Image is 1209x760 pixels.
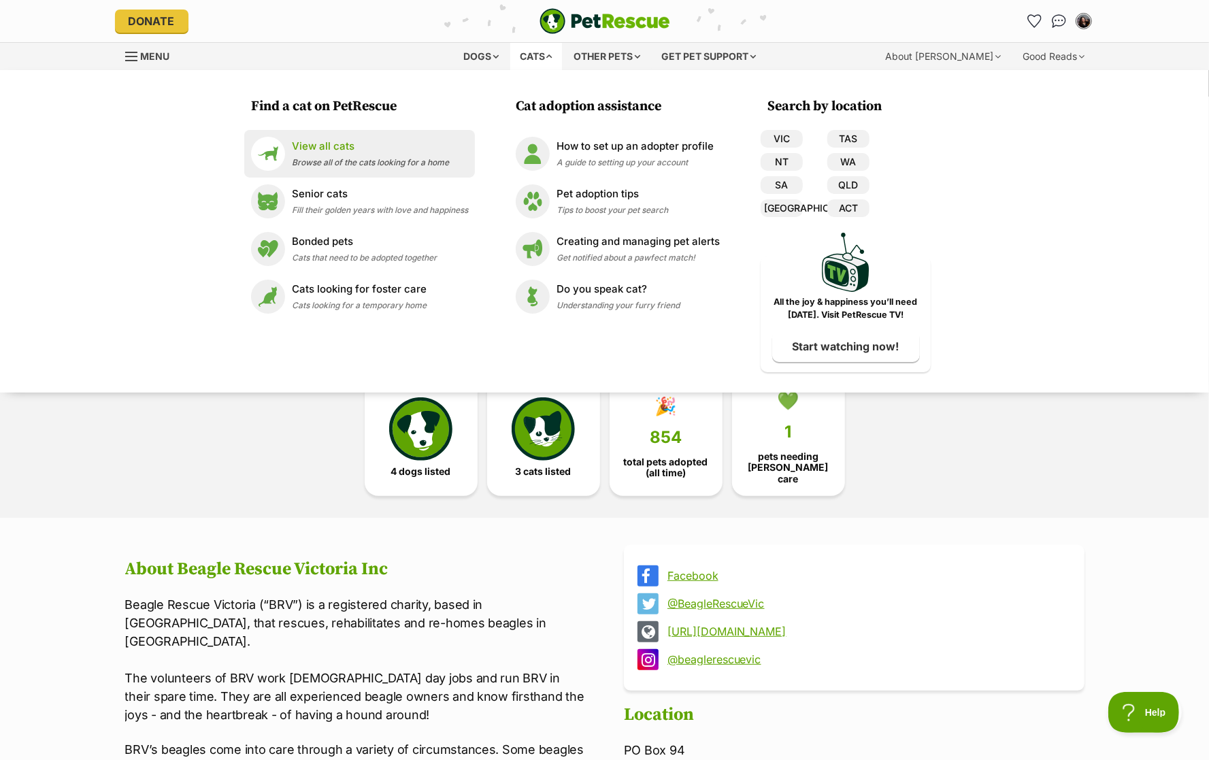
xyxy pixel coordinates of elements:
div: Dogs [454,43,508,70]
p: All the joy & happiness you’ll need [DATE]. Visit PetRescue TV! [771,296,921,322]
a: Start watching now! [772,331,920,362]
ul: Account quick links [1024,10,1095,32]
a: [URL][DOMAIN_NAME] [667,625,1065,638]
a: Do you speak cat? Do you speak cat? Understanding your furry friend [516,280,720,314]
p: View all cats [292,139,449,154]
span: total pets adopted (all time) [621,457,711,478]
a: [GEOGRAPHIC_DATA] [761,199,803,217]
a: 4 dogs listed [365,379,478,496]
span: Browse all of the cats looking for a home [292,157,449,167]
p: Cats looking for foster care [292,282,427,297]
img: Duong Do (Freya) profile pic [1077,14,1091,28]
a: ACT [827,199,870,217]
a: Favourites [1024,10,1046,32]
a: 💚 1 pets needing [PERSON_NAME] care [732,379,845,496]
img: Senior cats [251,184,285,218]
span: 3 cats listed [516,466,572,477]
a: @BeagleRescueVic [667,597,1065,610]
h3: Find a cat on PetRescue [251,97,475,116]
p: Bonded pets [292,234,437,250]
span: Cats looking for a temporary home [292,300,427,310]
span: Menu [141,50,170,62]
div: Cats [510,43,562,70]
div: 🎉 [655,396,677,416]
a: Menu [125,43,180,67]
img: chat-41dd97257d64d25036548639549fe6c8038ab92f7586957e7f3b1b290dea8141.svg [1052,14,1066,28]
a: Conversations [1048,10,1070,32]
a: SA [761,176,803,194]
a: NT [761,153,803,171]
a: PetRescue [540,8,670,34]
h2: About Beagle Rescue Victoria Inc [125,559,586,580]
a: Facebook [667,569,1065,582]
span: pets needing [PERSON_NAME] care [744,451,833,484]
span: Get notified about a pawfect match! [557,252,695,263]
img: Cats looking for foster care [251,280,285,314]
a: Bonded pets Bonded pets Cats that need to be adopted together [251,232,468,266]
a: Pet adoption tips Pet adoption tips Tips to boost your pet search [516,184,720,218]
a: @beaglerescuevic [667,653,1065,665]
span: PO Box 94 [624,743,685,757]
h3: Search by location [767,97,931,116]
a: QLD [827,176,870,194]
span: 1 [785,423,792,442]
img: Pet adoption tips [516,184,550,218]
h2: Location [624,705,1084,725]
img: How to set up an adopter profile [516,137,550,171]
img: logo-e224e6f780fb5917bec1dbf3a21bbac754714ae5b6737aabdf751b685950b380.svg [540,8,670,34]
a: View all cats View all cats Browse all of the cats looking for a home [251,137,468,171]
a: VIC [761,130,803,148]
button: My account [1073,10,1095,32]
a: Cats looking for foster care Cats looking for foster care Cats looking for a temporary home [251,280,468,314]
span: Cats that need to be adopted together [292,252,437,263]
a: Creating and managing pet alerts Creating and managing pet alerts Get notified about a pawfect ma... [516,232,720,266]
a: 🎉 854 total pets adopted (all time) [610,379,723,496]
img: Do you speak cat? [516,280,550,314]
img: View all cats [251,137,285,171]
p: Creating and managing pet alerts [557,234,720,250]
a: WA [827,153,870,171]
div: About [PERSON_NAME] [876,43,1011,70]
a: How to set up an adopter profile How to set up an adopter profile A guide to setting up your account [516,137,720,171]
span: 4 dogs listed [391,466,451,477]
span: Understanding your furry friend [557,300,680,310]
img: petrescue-icon-eee76f85a60ef55c4a1927667547b313a7c0e82042636edf73dce9c88f694885.svg [389,397,452,460]
span: 854 [650,428,682,447]
div: 💚 [778,391,799,411]
a: Donate [115,10,188,33]
img: Creating and managing pet alerts [516,232,550,266]
div: Good Reads [1014,43,1095,70]
p: Beagle Rescue Victoria (“BRV”) is a registered charity, based in [GEOGRAPHIC_DATA], that rescues,... [125,595,586,724]
div: Get pet support [652,43,765,70]
p: Senior cats [292,186,468,202]
span: Tips to boost your pet search [557,205,668,215]
span: Fill their golden years with love and happiness [292,205,468,215]
a: TAS [827,130,870,148]
p: Do you speak cat? [557,282,680,297]
img: cat-icon-068c71abf8fe30c970a85cd354bc8e23425d12f6e8612795f06af48be43a487a.svg [512,397,574,460]
p: How to set up an adopter profile [557,139,714,154]
a: Senior cats Senior cats Fill their golden years with love and happiness [251,184,468,218]
h3: Cat adoption assistance [516,97,727,116]
p: Pet adoption tips [557,186,668,202]
a: 3 cats listed [487,379,600,496]
div: Other pets [564,43,650,70]
iframe: Help Scout Beacon - Open [1108,692,1182,733]
span: A guide to setting up your account [557,157,688,167]
img: Bonded pets [251,232,285,266]
img: PetRescue TV logo [822,233,870,292]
